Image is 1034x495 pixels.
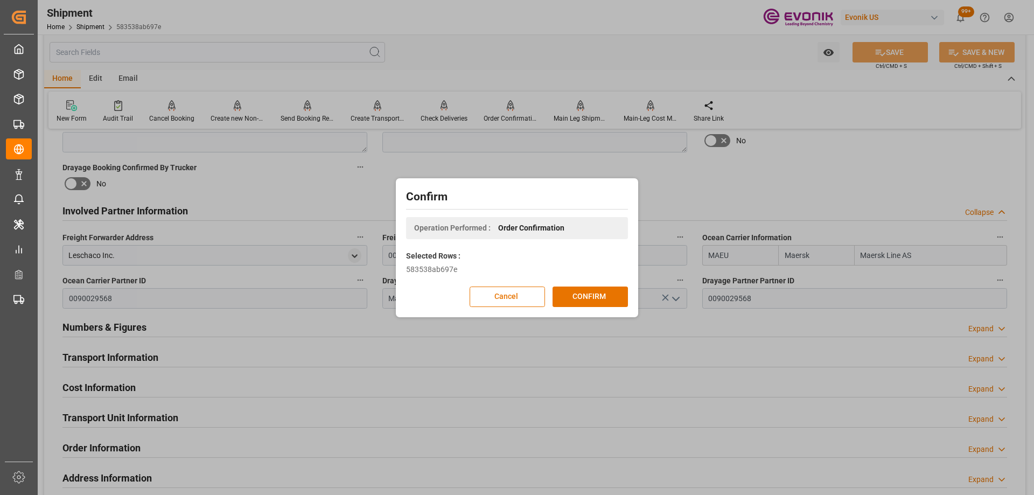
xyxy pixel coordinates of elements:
[406,264,628,275] div: 583538ab697e
[553,287,628,307] button: CONFIRM
[406,250,460,262] label: Selected Rows :
[470,287,545,307] button: Cancel
[406,189,628,206] h2: Confirm
[498,222,564,234] span: Order Confirmation
[414,222,491,234] span: Operation Performed :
